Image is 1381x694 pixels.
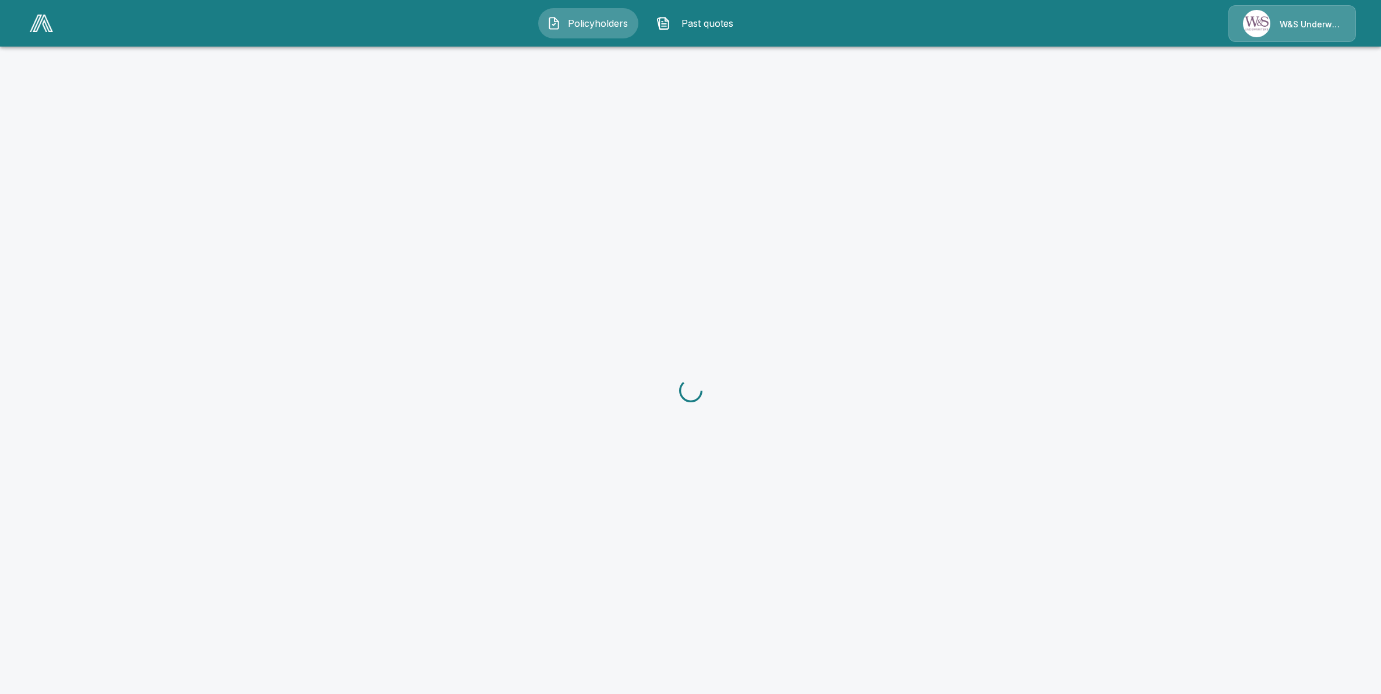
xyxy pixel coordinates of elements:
[1243,10,1270,37] img: Agency Icon
[675,16,739,30] span: Past quotes
[547,16,561,30] img: Policyholders Icon
[1228,5,1356,42] a: Agency IconW&S Underwriters
[538,8,638,38] button: Policyholders IconPolicyholders
[566,16,630,30] span: Policyholders
[1280,19,1341,30] p: W&S Underwriters
[648,8,748,38] button: Past quotes IconPast quotes
[30,15,53,32] img: AA Logo
[656,16,670,30] img: Past quotes Icon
